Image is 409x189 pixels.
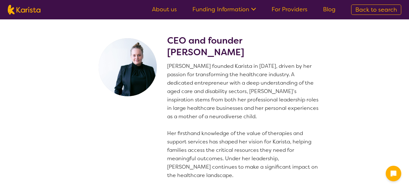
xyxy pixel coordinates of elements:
[167,62,321,180] p: [PERSON_NAME] founded Karista in [DATE], driven by her passion for transforming the healthcare in...
[355,6,397,14] span: Back to search
[351,5,401,15] a: Back to search
[323,5,336,13] a: Blog
[8,5,40,15] img: Karista logo
[167,35,321,58] h2: CEO and founder [PERSON_NAME]
[272,5,307,13] a: For Providers
[192,5,256,13] a: Funding Information
[152,5,177,13] a: About us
